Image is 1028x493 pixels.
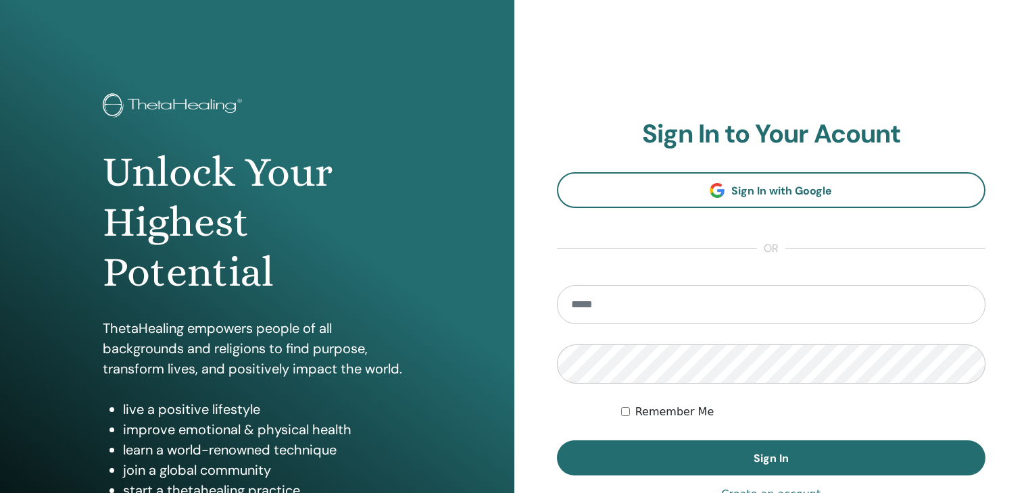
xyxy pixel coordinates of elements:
span: Sign In with Google [731,184,832,198]
li: join a global community [123,460,412,480]
label: Remember Me [635,404,714,420]
h2: Sign In to Your Acount [557,119,986,150]
li: improve emotional & physical health [123,419,412,440]
li: live a positive lifestyle [123,399,412,419]
li: learn a world-renowned technique [123,440,412,460]
p: ThetaHealing empowers people of all backgrounds and religions to find purpose, transform lives, a... [103,318,412,379]
span: or [757,240,785,257]
span: Sign In [754,451,789,465]
div: Keep me authenticated indefinitely or until I manually logout [621,404,985,420]
h1: Unlock Your Highest Potential [103,147,412,298]
a: Sign In with Google [557,172,986,208]
button: Sign In [557,440,986,475]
